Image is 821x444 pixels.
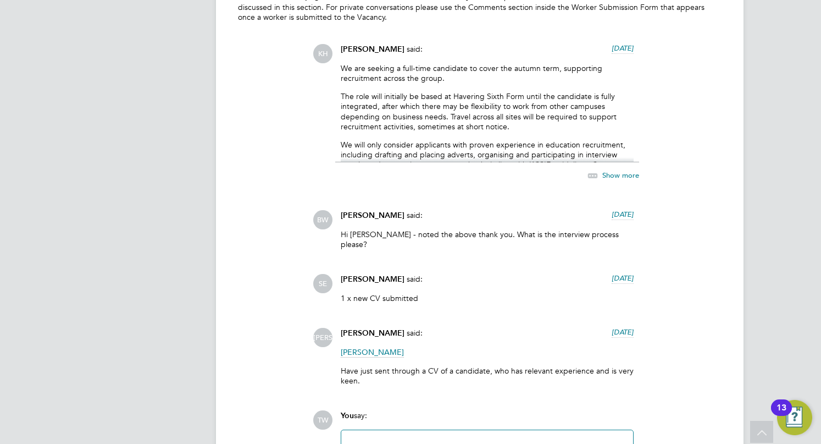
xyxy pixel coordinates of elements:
[341,211,404,220] span: [PERSON_NAME]
[407,210,423,220] span: said:
[341,45,404,54] span: [PERSON_NAME]
[313,274,332,293] span: SE
[612,210,634,219] span: [DATE]
[776,408,786,422] div: 13
[777,400,812,435] button: Open Resource Center, 13 new notifications
[313,44,332,63] span: KH
[341,229,634,249] p: Hi [PERSON_NAME] - noted the above thank you. What is the interview process please?
[341,366,634,386] p: Have just sent through a CV of a candidate, who has relevant experience and is very keen.
[341,328,404,338] span: [PERSON_NAME]
[341,63,634,83] p: We are seeking a full-time candidate to cover the autumn term, supporting recruitment across the ...
[612,327,634,337] span: [DATE]
[341,411,354,420] span: You
[341,293,634,303] p: 1 x new CV submitted
[407,274,423,284] span: said:
[341,91,634,131] p: The role will initially be based at Havering Sixth Form until the candidate is fully integrated, ...
[341,410,634,430] div: say:
[341,140,634,190] p: We will only consider applicants with proven experience in education recruitment, including draft...
[313,410,332,430] span: TW
[612,43,634,53] span: [DATE]
[341,347,404,358] span: [PERSON_NAME]
[602,171,639,180] span: Show more
[407,44,423,54] span: said:
[341,275,404,284] span: [PERSON_NAME]
[612,273,634,283] span: [DATE]
[313,210,332,229] span: BW
[407,328,423,338] span: said:
[313,328,332,347] span: [PERSON_NAME]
